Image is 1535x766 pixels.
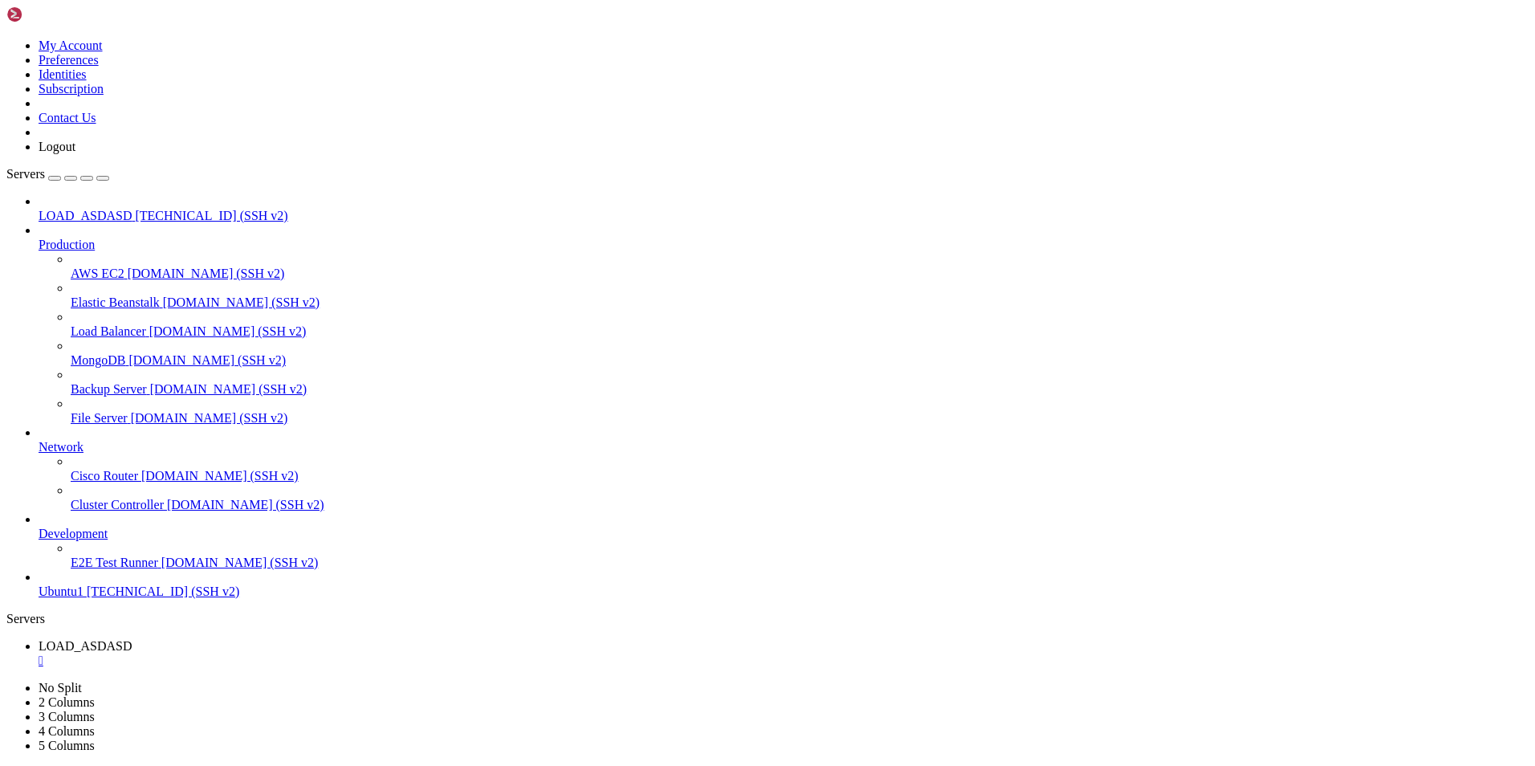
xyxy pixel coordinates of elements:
[39,585,1529,599] a: Ubuntu1 [TECHNICAL_ID] (SSH v2)
[71,469,1529,483] a: Cisco Router [DOMAIN_NAME] (SSH v2)
[71,353,125,367] span: MongoDB
[71,541,1529,570] li: E2E Test Runner [DOMAIN_NAME] (SSH v2)
[167,498,324,511] span: [DOMAIN_NAME] (SSH v2)
[71,498,164,511] span: Cluster Controller
[39,82,104,96] a: Subscription
[71,454,1529,483] li: Cisco Router [DOMAIN_NAME] (SSH v2)
[39,512,1529,570] li: Development
[71,397,1529,426] li: File Server [DOMAIN_NAME] (SSH v2)
[71,483,1529,512] li: Cluster Controller [DOMAIN_NAME] (SSH v2)
[71,295,160,309] span: Elastic Beanstalk
[128,353,286,367] span: [DOMAIN_NAME] (SSH v2)
[71,310,1529,339] li: Load Balancer [DOMAIN_NAME] (SSH v2)
[39,739,95,752] a: 5 Columns
[71,324,146,338] span: Load Balancer
[39,585,83,598] span: Ubuntu1
[39,724,95,738] a: 4 Columns
[6,612,1529,626] div: Servers
[71,267,124,280] span: AWS EC2
[39,695,95,709] a: 2 Columns
[71,252,1529,281] li: AWS EC2 [DOMAIN_NAME] (SSH v2)
[71,339,1529,368] li: MongoDB [DOMAIN_NAME] (SSH v2)
[39,639,1529,668] a: LOAD_ASDASD
[87,585,239,598] span: [TECHNICAL_ID] (SSH v2)
[39,440,83,454] span: Network
[71,267,1529,281] a: AWS EC2 [DOMAIN_NAME] (SSH v2)
[149,324,307,338] span: [DOMAIN_NAME] (SSH v2)
[39,53,99,67] a: Preferences
[6,20,13,34] div: (0, 1)
[71,368,1529,397] li: Backup Server [DOMAIN_NAME] (SSH v2)
[71,556,158,569] span: E2E Test Runner
[39,527,108,540] span: Development
[6,6,1326,20] x-row: Connection timed out
[39,440,1529,454] a: Network
[39,140,75,153] a: Logout
[6,167,45,181] span: Servers
[71,382,1529,397] a: Backup Server [DOMAIN_NAME] (SSH v2)
[39,238,95,251] span: Production
[39,426,1529,512] li: Network
[71,556,1529,570] a: E2E Test Runner [DOMAIN_NAME] (SSH v2)
[6,167,109,181] a: Servers
[131,411,288,425] span: [DOMAIN_NAME] (SSH v2)
[71,324,1529,339] a: Load Balancer [DOMAIN_NAME] (SSH v2)
[39,111,96,124] a: Contact Us
[39,639,132,653] span: LOAD_ASDASD
[39,223,1529,426] li: Production
[161,556,319,569] span: [DOMAIN_NAME] (SSH v2)
[39,209,1529,223] a: LOAD_ASDASD [TECHNICAL_ID] (SSH v2)
[141,469,299,483] span: [DOMAIN_NAME] (SSH v2)
[39,194,1529,223] li: LOAD_ASDASD [TECHNICAL_ID] (SSH v2)
[71,281,1529,310] li: Elastic Beanstalk [DOMAIN_NAME] (SSH v2)
[71,498,1529,512] a: Cluster Controller [DOMAIN_NAME] (SSH v2)
[163,295,320,309] span: [DOMAIN_NAME] (SSH v2)
[6,6,99,22] img: Shellngn
[150,382,307,396] span: [DOMAIN_NAME] (SSH v2)
[71,411,128,425] span: File Server
[128,267,285,280] span: [DOMAIN_NAME] (SSH v2)
[39,67,87,81] a: Identities
[71,353,1529,368] a: MongoDB [DOMAIN_NAME] (SSH v2)
[39,209,132,222] span: LOAD_ASDASD
[39,654,1529,668] a: 
[39,238,1529,252] a: Production
[39,710,95,723] a: 3 Columns
[71,469,138,483] span: Cisco Router
[39,681,82,695] a: No Split
[71,295,1529,310] a: Elastic Beanstalk [DOMAIN_NAME] (SSH v2)
[39,527,1529,541] a: Development
[135,209,287,222] span: [TECHNICAL_ID] (SSH v2)
[71,411,1529,426] a: File Server [DOMAIN_NAME] (SSH v2)
[71,382,147,396] span: Backup Server
[39,570,1529,599] li: Ubuntu1 [TECHNICAL_ID] (SSH v2)
[39,39,103,52] a: My Account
